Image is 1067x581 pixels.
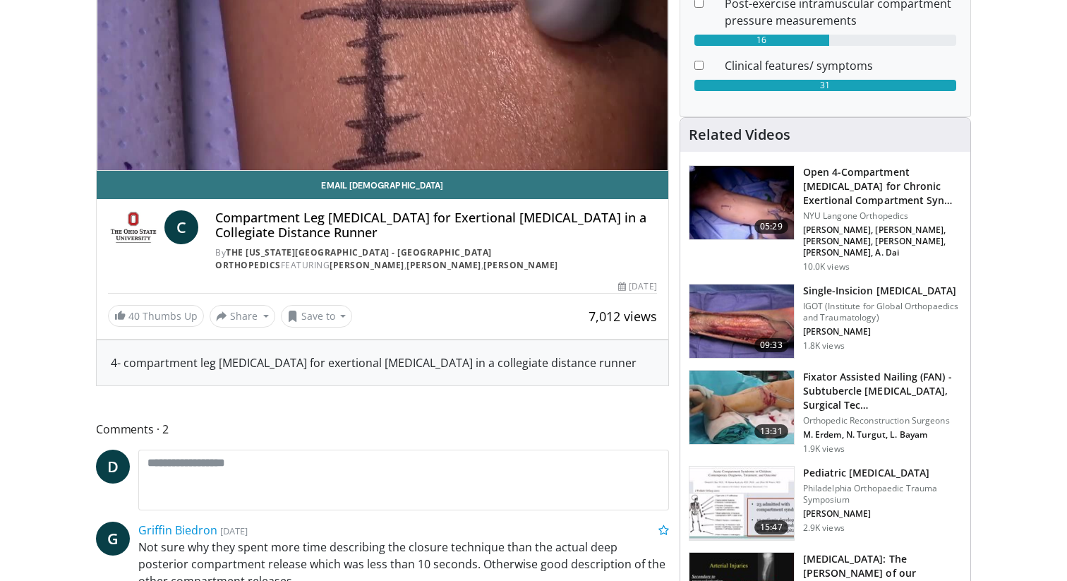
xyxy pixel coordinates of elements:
[754,220,788,234] span: 05:29
[220,525,248,537] small: [DATE]
[483,259,558,271] a: [PERSON_NAME]
[803,261,850,272] p: 10.0K views
[803,165,962,208] h3: Open 4-Compartment [MEDICAL_DATA] for Chronic Exertional Compartment Syn…
[689,466,962,541] a: 15:47 Pediatric [MEDICAL_DATA] Philadelphia Orthopaedic Trauma Symposium [PERSON_NAME] 2.9K views
[108,210,159,244] img: The Ohio State University - Wexner Medical Center Orthopedics
[689,370,962,455] a: 13:31 Fixator Assisted Nailing (FAN) - Subtubercle [MEDICAL_DATA], Surgical Tec… Orthopedic Recon...
[689,126,790,143] h4: Related Videos
[803,326,962,337] p: [PERSON_NAME]
[96,420,669,438] span: Comments 2
[694,35,830,46] div: 16
[97,171,668,199] a: Email [DEMOGRAPHIC_DATA]
[164,210,198,244] a: C
[689,371,794,444] img: e071edbb-ea24-493e-93e4-473a830f7230.150x105_q85_crop-smart_upscale.jpg
[689,166,794,239] img: 7e7fcedb-39e2-4d21-920e-6c2ee15a62fc.jpg.150x105_q85_crop-smart_upscale.jpg
[689,165,962,272] a: 05:29 Open 4-Compartment [MEDICAL_DATA] for Chronic Exertional Compartment Syn… NYU Langone Ortho...
[694,80,956,91] div: 31
[803,370,962,412] h3: Fixator Assisted Nailing (FAN) - Subtubercle [MEDICAL_DATA], Surgical Tec…
[803,522,845,534] p: 2.9K views
[803,210,962,222] p: NYU Langone Orthopedics
[111,354,654,371] div: 4- compartment leg [MEDICAL_DATA] for exertional [MEDICAL_DATA] in a collegiate distance runner
[803,284,962,298] h3: Single-Insicion [MEDICAL_DATA]
[803,443,845,455] p: 1.9K views
[689,284,794,358] img: 6b704a18-9e3e-4419-8ff8-513de65f434c.150x105_q85_crop-smart_upscale.jpg
[754,520,788,534] span: 15:47
[714,57,967,74] dd: Clinical features/ symptoms
[803,415,962,426] p: Orthopedic Reconstruction Surgeons
[803,301,962,323] p: IGOT (Institute for Global Orthopaedics and Traumatology)
[803,466,962,480] h3: Pediatric [MEDICAL_DATA]
[803,429,962,441] p: M. Erdem, N. Turgut, L. Bayam
[803,340,845,352] p: 1.8K views
[689,284,962,359] a: 09:33 Single-Insicion [MEDICAL_DATA] IGOT (Institute for Global Orthopaedics and Traumatology) [P...
[618,280,656,293] div: [DATE]
[803,508,962,520] p: [PERSON_NAME]
[96,450,130,484] a: D
[215,210,656,241] h4: Compartment Leg [MEDICAL_DATA] for Exertional [MEDICAL_DATA] in a Collegiate Distance Runner
[589,308,657,325] span: 7,012 views
[215,246,492,271] a: The [US_STATE][GEOGRAPHIC_DATA] - [GEOGRAPHIC_DATA] Orthopedics
[803,483,962,505] p: Philadelphia Orthopaedic Trauma Symposium
[128,309,140,323] span: 40
[215,246,656,272] div: By FEATURING , ,
[754,338,788,352] span: 09:33
[108,305,204,327] a: 40 Thumbs Up
[689,467,794,540] img: 9a421967-a875-4fb4-aa2f-1ffe3d472be9.150x105_q85_crop-smart_upscale.jpg
[96,522,130,556] a: G
[406,259,481,271] a: [PERSON_NAME]
[281,305,353,328] button: Save to
[803,224,962,258] p: [PERSON_NAME], [PERSON_NAME], [PERSON_NAME], [PERSON_NAME], [PERSON_NAME], A. Dai
[330,259,404,271] a: [PERSON_NAME]
[210,305,275,328] button: Share
[754,424,788,438] span: 13:31
[138,522,217,538] a: Griffin Biedron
